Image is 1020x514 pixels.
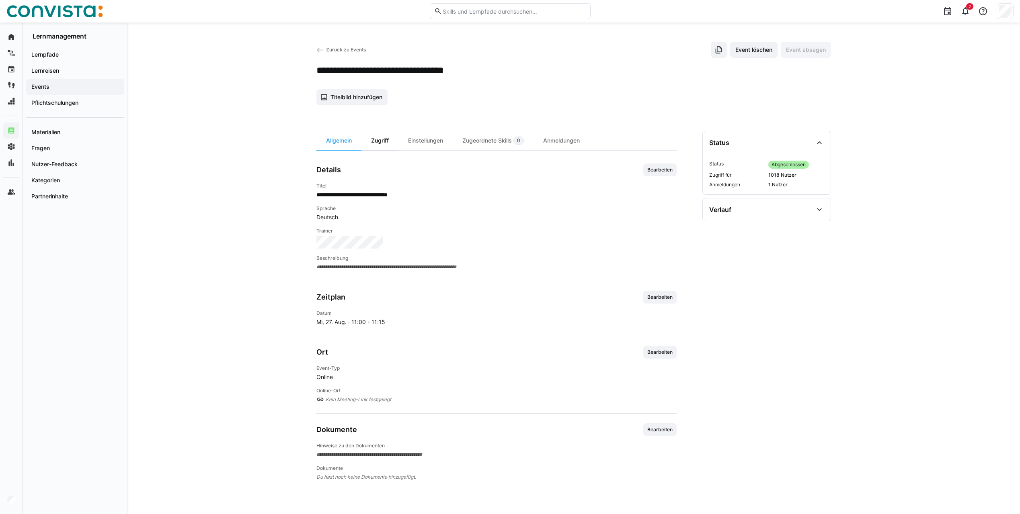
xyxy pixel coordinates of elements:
button: Event absagen [781,42,831,58]
span: Event absagen [785,46,827,54]
h3: Details [316,165,341,174]
span: Event löschen [734,46,774,54]
div: Einstellungen [398,131,453,150]
span: Abgeschlossen [772,161,806,168]
h4: Trainer [316,228,677,234]
h3: Zeitplan [316,293,345,302]
div: Verlauf [709,206,731,214]
button: Titelbild hinzufügen [316,89,388,105]
span: Titelbild hinzufügen [329,93,384,101]
button: Bearbeiten [643,346,677,359]
span: Zurück zu Events [326,47,366,53]
input: Skills und Lernpfade durchsuchen… [442,8,586,15]
span: Online [316,373,677,381]
button: Bearbeiten [643,423,677,436]
h4: Titel [316,183,677,189]
div: Anmeldungen [534,131,589,150]
a: Zurück zu Events [316,47,366,53]
span: 0 [517,137,520,144]
span: Bearbeiten [646,167,673,173]
span: Kein Meeting-Link festgelegt [326,396,676,404]
h3: Dokumente [316,425,357,434]
span: Status [709,161,765,169]
button: Bearbeiten [643,291,677,304]
span: Bearbeiten [646,426,673,433]
span: Anmeldungen [709,182,765,188]
span: 1 Nutzer [768,182,824,188]
div: Allgemein [316,131,361,150]
button: Bearbeiten [643,163,677,176]
h4: Online-Ort [316,388,677,394]
button: Event löschen [730,42,778,58]
span: Bearbeiten [646,349,673,355]
h4: Beschreibung [316,255,677,261]
span: 1018 Nutzer [768,172,824,178]
span: Zugriff für [709,172,765,178]
span: Deutsch [316,213,677,221]
h4: Event-Typ [316,365,677,371]
h4: Hinweise zu den Dokumenten [316,443,677,449]
span: Mi, 27. Aug. · 11:00 - 11:15 [316,318,385,326]
span: 2 [969,4,971,9]
h4: Sprache [316,205,677,212]
h4: Dokumente [316,465,677,471]
div: Status [709,139,729,147]
div: Zugriff [361,131,398,150]
div: Zugeordnete Skills [453,131,534,150]
span: Du hast noch keine Dokumente hinzugefügt. [316,473,677,481]
span: Bearbeiten [646,294,673,300]
h3: Ort [316,348,328,357]
h4: Datum [316,310,385,316]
